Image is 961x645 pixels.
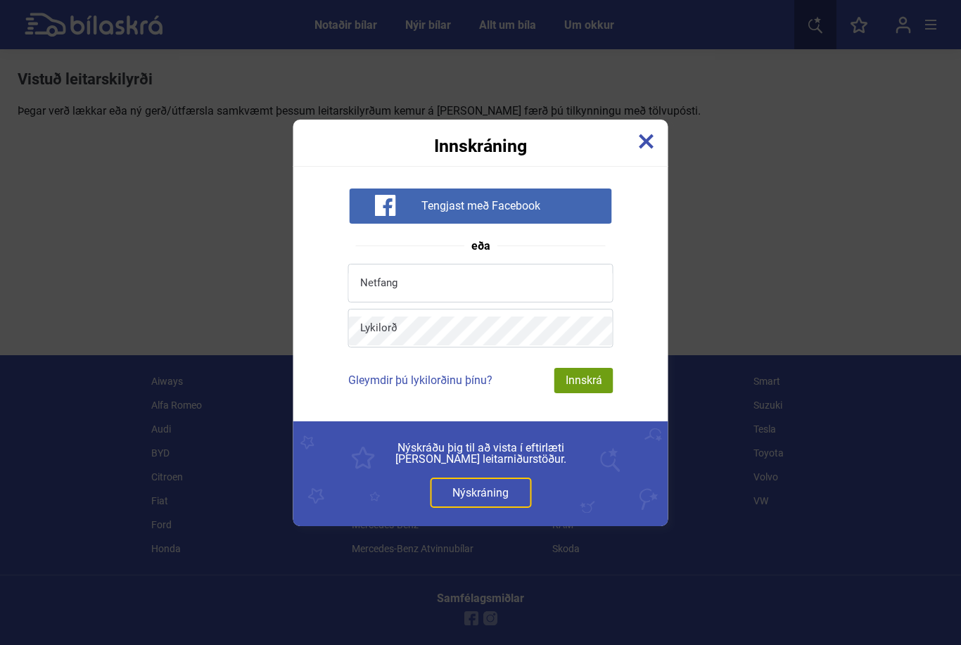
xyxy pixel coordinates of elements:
span: Nýskráðu þig til að vista í eftirlæti [PERSON_NAME] leitarniðurstöður. [325,442,637,465]
img: facebook-white-icon.svg [374,195,395,216]
span: Tengjast með Facebook [421,199,540,213]
a: Tengjast með Facebook [349,198,611,212]
img: close-x.svg [639,134,654,149]
span: eða [464,241,497,252]
a: Gleymdir þú lykilorðinu þínu? [348,373,492,387]
a: Nýskráning [430,478,531,508]
div: Innskráning [293,120,668,155]
div: Innskrá [554,368,613,393]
